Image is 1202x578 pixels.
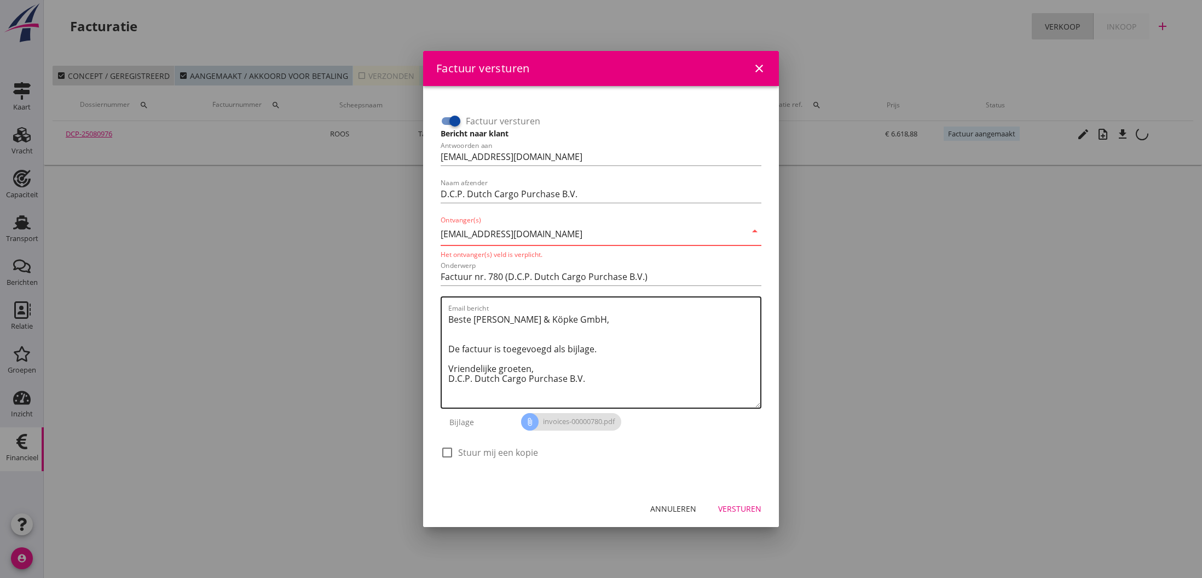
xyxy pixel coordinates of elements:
[458,447,538,458] label: Stuur mij een kopie
[441,148,761,165] input: Antwoorden aan
[748,225,761,238] i: arrow_drop_down
[709,499,770,518] button: Versturen
[642,499,705,518] button: Annuleren
[441,409,521,435] div: Bijlage
[441,128,761,139] h3: Bericht naar klant
[521,413,539,431] i: attach_file
[753,62,766,75] i: close
[441,225,746,243] input: Ontvanger(s)
[521,413,621,431] span: invoices-00000780.pdf
[718,503,761,514] div: Versturen
[448,311,760,408] textarea: Email bericht
[650,503,696,514] div: Annuleren
[441,268,761,285] input: Onderwerp
[466,116,540,127] label: Factuur versturen
[441,185,761,203] input: Naam afzender
[436,60,530,77] div: Factuur versturen
[441,250,761,259] div: Het ontvanger(s) veld is verplicht.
